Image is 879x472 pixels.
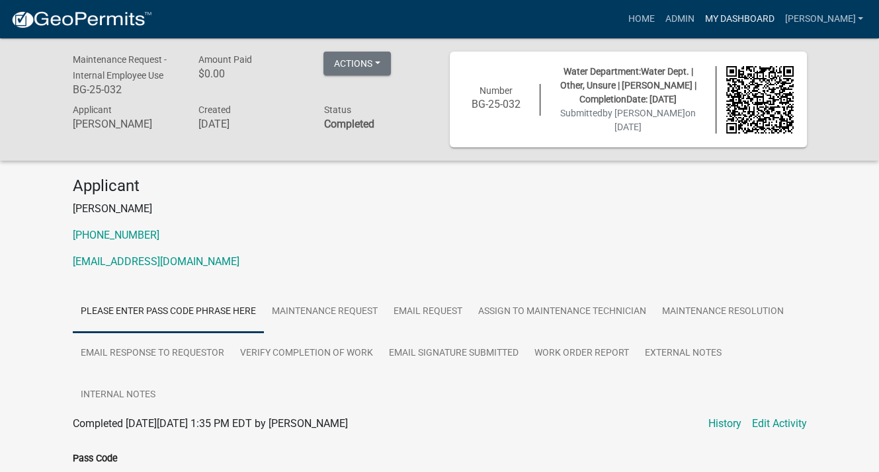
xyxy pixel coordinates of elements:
h6: BG-25-032 [463,98,530,110]
span: Submitted on [DATE] [560,108,696,132]
a: [PHONE_NUMBER] [73,229,159,241]
span: Status [323,104,351,115]
a: Assign to Maintenance Technician [470,291,654,333]
h6: [PERSON_NAME] [73,118,179,130]
p: [PERSON_NAME] [73,201,807,217]
a: Home [622,7,659,32]
a: [PERSON_NAME] [779,7,868,32]
h6: BG-25-032 [73,83,179,96]
a: Admin [659,7,699,32]
a: History [708,416,741,432]
span: by [PERSON_NAME] [603,108,685,118]
a: Internal Notes [73,374,163,416]
a: Work Order Report [526,333,637,375]
h6: [DATE] [198,118,304,130]
a: Email Signature Submitted [381,333,526,375]
a: Maintenance Resolution [654,291,792,333]
a: My Dashboard [699,7,779,32]
a: Email Response to Requestor [73,333,232,375]
img: QR code [726,66,794,134]
strong: Completed [323,118,374,130]
span: Completed [DATE][DATE] 1:35 PM EDT by [PERSON_NAME] [73,417,348,430]
a: Maintenance Request [264,291,386,333]
span: Number [480,85,513,96]
a: Verify Completion of work [232,333,381,375]
h6: $0.00 [198,67,304,80]
a: Edit Activity [752,416,807,432]
span: Created [198,104,230,115]
span: Amount Paid [198,54,251,65]
a: Email Request [386,291,470,333]
span: Water Department:Water Dept. | Other, Unsure | [PERSON_NAME] | CompletionDate: [DATE] [560,66,696,104]
a: Please Enter Pass Code Phrase Here [73,291,264,333]
h4: Applicant [73,177,807,196]
label: Pass Code [73,454,118,463]
a: [EMAIL_ADDRESS][DOMAIN_NAME] [73,255,239,268]
span: Applicant [73,104,112,115]
span: Maintenance Request - Internal Employee Use [73,54,167,81]
a: External Notes [637,333,730,375]
button: Actions [323,52,391,75]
